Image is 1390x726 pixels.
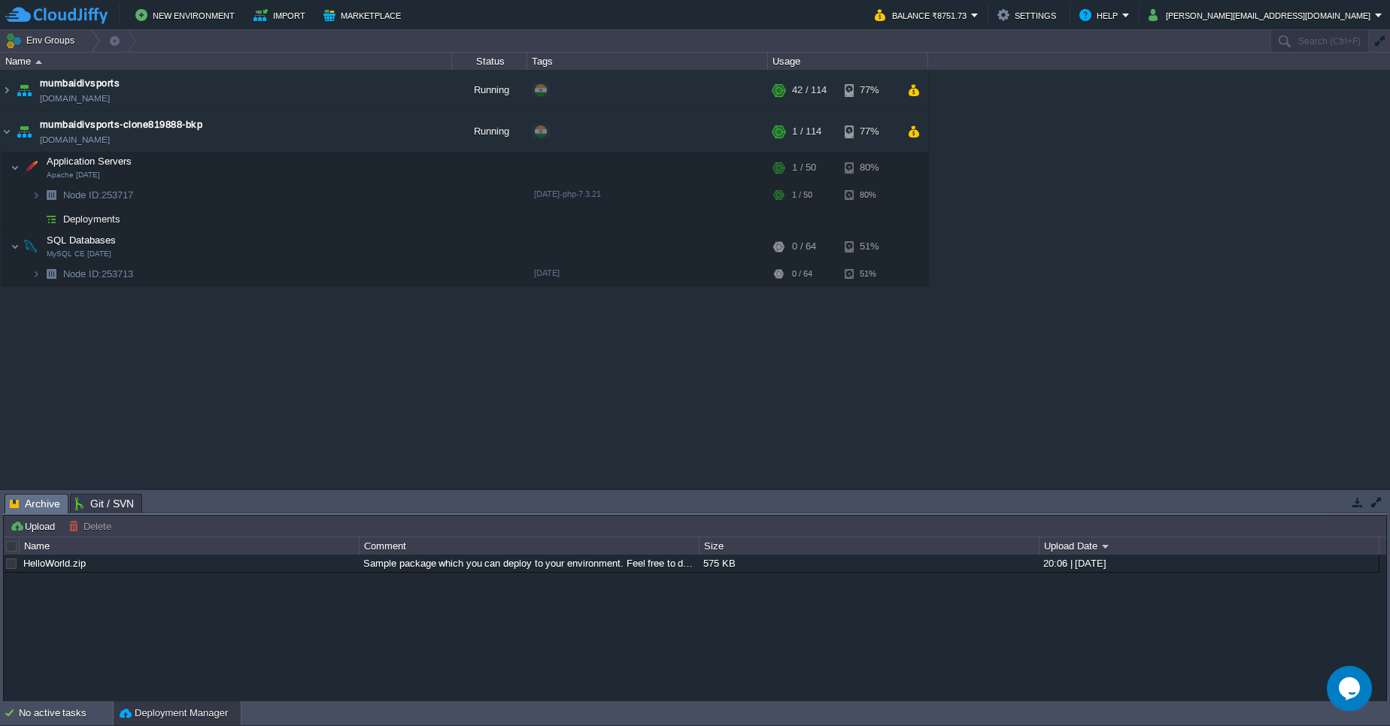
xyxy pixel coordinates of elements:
[792,231,816,262] div: 0 / 64
[360,555,698,572] div: Sample package which you can deploy to your environment. Feel free to delete and upload a package...
[792,183,812,207] div: 1 / 50
[75,495,134,513] span: Git / SVN
[2,53,451,70] div: Name
[1,70,13,110] img: AMDAwAAAACH5BAEAAAAALAAAAAABAAEAAAICRAEAOw==
[845,111,894,152] div: 77%
[1039,555,1378,572] div: 20:06 | [DATE]
[769,53,927,70] div: Usage
[700,555,1038,572] div: 575 KB
[32,183,41,207] img: AMDAwAAAACH5BAEAAAAALAAAAAABAAEAAAICRAEAOw==
[323,6,405,24] button: Marketplace
[534,189,601,198] span: [DATE]-php-7.3.21
[5,30,80,51] button: Env Groups
[62,189,135,201] a: Node ID:253717
[40,117,202,132] a: mumbaidivsports-clone819888-bkp
[32,207,41,231] img: AMDAwAAAACH5BAEAAAAALAAAAAABAAEAAAICRAEAOw==
[19,701,113,725] div: No active tasks
[62,189,135,201] span: 253717
[534,268,560,277] span: [DATE]
[63,268,102,280] span: Node ID:
[528,53,767,70] div: Tags
[40,132,110,147] a: [DOMAIN_NAME]
[10,519,59,533] button: Upload
[5,6,108,25] img: CloudJiffy
[1040,537,1379,555] div: Upload Date
[1,111,13,152] img: AMDAwAAAACH5BAEAAAAALAAAAAABAAEAAAICRAEAOw==
[20,231,41,262] img: AMDAwAAAACH5BAEAAAAALAAAAAABAAEAAAICRAEAOw==
[845,262,894,286] div: 51%
[14,70,35,110] img: AMDAwAAAACH5BAEAAAAALAAAAAABAAEAAAICRAEAOw==
[41,183,62,207] img: AMDAwAAAACH5BAEAAAAALAAAAAABAAEAAAICRAEAOw==
[845,183,894,207] div: 80%
[45,156,134,167] a: Application ServersApache [DATE]
[253,6,310,24] button: Import
[845,231,894,262] div: 51%
[875,6,971,24] button: Balance ₹8751.73
[120,706,228,721] button: Deployment Manager
[23,558,86,569] a: HelloWorld.zip
[11,153,20,183] img: AMDAwAAAACH5BAEAAAAALAAAAAABAAEAAAICRAEAOw==
[41,262,62,286] img: AMDAwAAAACH5BAEAAAAALAAAAAABAAEAAAICRAEAOw==
[40,91,110,106] a: [DOMAIN_NAME]
[20,537,359,555] div: Name
[45,234,118,246] a: SQL DatabasesMySQL CE [DATE]
[62,268,135,280] a: Node ID:253713
[135,6,239,24] button: New Environment
[14,111,35,152] img: AMDAwAAAACH5BAEAAAAALAAAAAABAAEAAAICRAEAOw==
[10,495,60,513] span: Archive
[68,519,116,533] button: Delete
[20,153,41,183] img: AMDAwAAAACH5BAEAAAAALAAAAAABAAEAAAICRAEAOw==
[1327,666,1375,711] iframe: chat widget
[35,60,42,64] img: AMDAwAAAACH5BAEAAAAALAAAAAABAAEAAAICRAEAOw==
[792,70,827,110] div: 42 / 114
[45,155,134,168] span: Application Servers
[452,70,527,110] div: Running
[62,213,123,225] a: Deployments
[63,189,102,201] span: Node ID:
[47,171,100,180] span: Apache [DATE]
[11,231,20,262] img: AMDAwAAAACH5BAEAAAAALAAAAAABAAEAAAICRAEAOw==
[47,250,111,259] span: MySQL CE [DATE]
[452,111,527,152] div: Running
[41,207,62,231] img: AMDAwAAAACH5BAEAAAAALAAAAAABAAEAAAICRAEAOw==
[360,537,699,555] div: Comment
[792,153,816,183] div: 1 / 50
[845,153,894,183] div: 80%
[700,537,1039,555] div: Size
[62,268,135,280] span: 253713
[845,70,894,110] div: 77%
[45,234,118,247] span: SQL Databases
[792,111,821,152] div: 1 / 114
[792,262,812,286] div: 0 / 64
[1079,6,1122,24] button: Help
[1149,6,1375,24] button: [PERSON_NAME][EMAIL_ADDRESS][DOMAIN_NAME]
[32,262,41,286] img: AMDAwAAAACH5BAEAAAAALAAAAAABAAEAAAICRAEAOw==
[453,53,527,70] div: Status
[40,76,120,91] a: mumbaidivsports
[997,6,1061,24] button: Settings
